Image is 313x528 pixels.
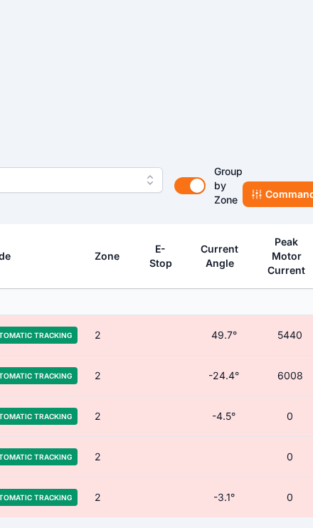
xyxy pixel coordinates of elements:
div: Zone [95,249,120,263]
button: E-Stop [148,232,182,280]
button: Zone [95,239,131,273]
td: -3.1° [191,477,257,518]
td: 2 [86,315,139,356]
div: E-Stop [148,242,173,270]
td: 2 [86,356,139,396]
div: Peak Motor Current [265,235,308,278]
td: -4.5° [191,396,257,437]
div: Current Angle [199,242,240,270]
td: 49.7° [191,315,257,356]
td: 2 [86,477,139,518]
span: Group by Zone [214,165,243,206]
button: Current Angle [199,232,248,280]
td: 2 [86,437,139,477]
td: -24.4° [191,356,257,396]
td: 2 [86,396,139,437]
